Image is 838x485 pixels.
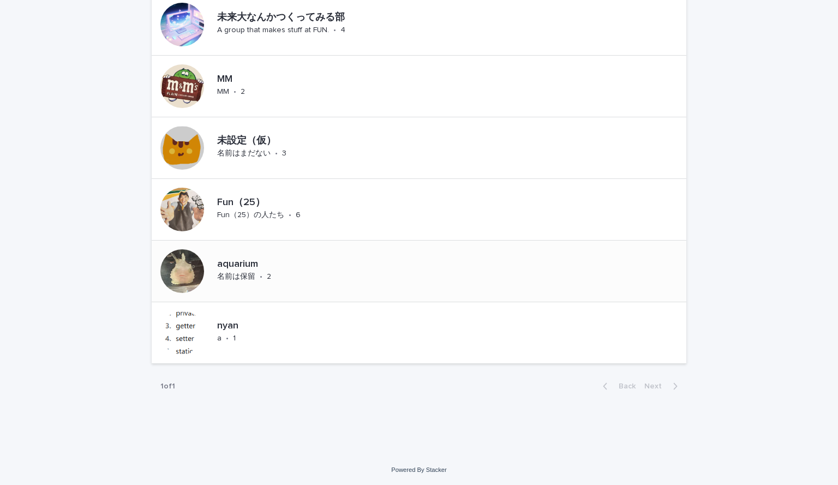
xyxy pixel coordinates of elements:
p: 名前は保留 [217,272,255,282]
a: aquarium名前は保留•2 [152,241,686,302]
p: nyan [217,320,257,332]
a: Powered By Stacker [391,466,446,473]
button: Back [594,381,640,391]
span: Next [644,382,668,390]
p: MM [217,74,260,86]
p: 名前はまだない [217,149,271,158]
p: aquarium [217,259,312,271]
p: Fun（25）の人たち [217,211,284,220]
button: Next [640,381,686,391]
span: Back [612,382,636,390]
a: nyana•1 [152,302,686,364]
p: • [226,334,229,343]
p: a [217,334,222,343]
p: 3 [282,149,286,158]
p: MM [217,87,229,97]
a: MMMM•2 [152,56,686,117]
p: A group that makes stuff at FUN. [217,26,329,35]
p: 6 [296,211,301,220]
p: 1 [233,334,236,343]
p: • [289,211,291,220]
p: 2 [241,87,245,97]
p: 1 of 1 [152,373,184,400]
a: 未設定（仮）名前はまだない•3 [152,117,686,179]
p: 2 [267,272,271,282]
p: 未来大なんかつくってみる部 [217,12,473,24]
p: • [234,87,236,97]
p: 4 [340,26,345,35]
p: • [260,272,262,282]
p: • [275,149,278,158]
a: Fun（25）Fun（25）の人たち•6 [152,179,686,241]
p: Fun（25） [217,197,349,209]
p: • [333,26,336,35]
p: 未設定（仮） [217,135,345,147]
